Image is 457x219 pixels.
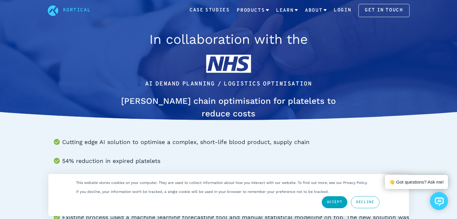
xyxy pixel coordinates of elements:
[218,79,222,89] li: /
[351,196,379,208] a: Decline
[358,4,409,17] a: Get in touch
[206,52,251,76] img: NHS client logo
[145,79,215,89] li: AI demand planning
[224,79,312,89] li: Logistics optimisation
[76,190,329,194] p: If you decline, your information won’t be tracked, a single cookie will be used in your browser t...
[190,7,230,14] a: Case Studies
[62,138,410,147] li: Cutting edge AI solution to optimise a complex, short-life blood product, supply chain
[322,196,348,208] a: Accept
[76,181,367,185] p: This website stores cookies on your computer. They are used to collect information about how you ...
[116,95,342,120] h1: [PERSON_NAME] chain optimisation for platelets to reduce costs
[276,3,298,18] a: Learn
[62,157,410,166] li: 54% reduction in expired platelets
[305,3,327,18] a: About
[116,29,342,49] h2: In collaboration with the
[237,3,269,18] a: Products
[334,7,351,14] a: Login
[63,7,91,14] a: Kortical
